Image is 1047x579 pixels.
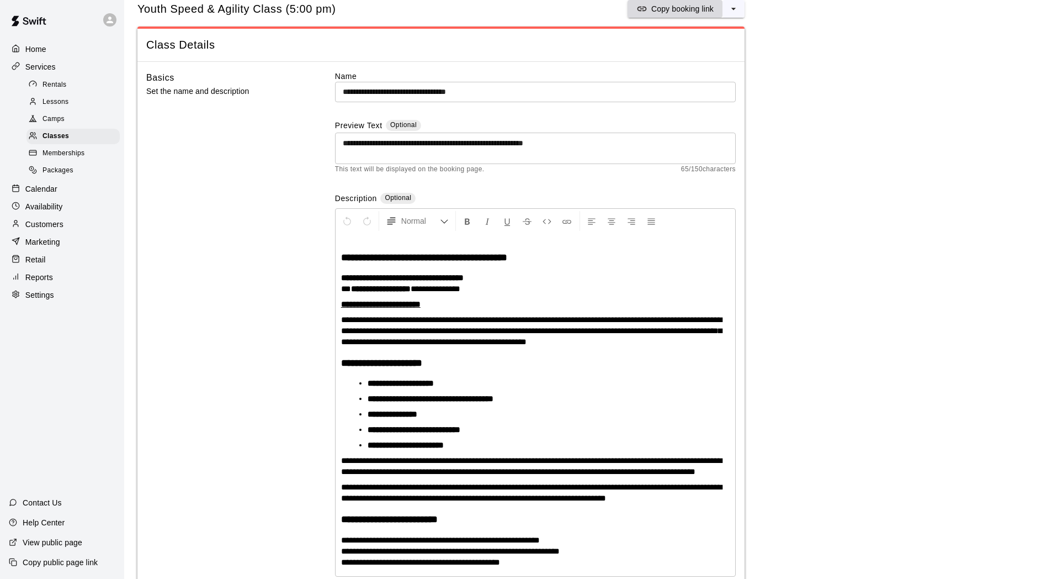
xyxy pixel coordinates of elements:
p: Availability [25,201,63,212]
p: Services [25,61,56,72]
span: Class Details [146,38,736,52]
button: Left Align [582,211,601,231]
p: Contact Us [23,497,62,508]
p: Home [25,44,46,55]
span: Memberships [42,148,84,159]
span: Optional [390,121,417,129]
a: Classes [26,128,124,145]
button: Format Underline [498,211,517,231]
a: Settings [9,287,115,303]
p: Set the name and description [146,85,300,98]
button: Format Bold [458,211,477,231]
span: 65 / 150 characters [681,164,736,175]
p: Customers [25,219,63,230]
a: Lessons [26,93,124,110]
span: This text will be displayed on the booking page. [335,164,485,175]
button: Justify Align [642,211,661,231]
a: Memberships [26,145,124,162]
a: Packages [26,162,124,180]
p: Marketing [25,236,60,248]
button: Insert Link [557,211,576,231]
p: Calendar [25,183,57,194]
div: Classes [26,129,120,144]
h5: Youth Speed & Agility Class (5:00 pm) [137,2,336,17]
p: Help Center [23,517,65,528]
span: Lessons [42,97,69,108]
button: Format Strikethrough [518,211,536,231]
span: Camps [42,114,65,125]
p: Copy booking link [651,3,714,14]
p: Retail [25,254,46,265]
div: Packages [26,163,120,178]
button: Formatting Options [381,211,453,231]
a: Availability [9,198,115,215]
a: Rentals [26,76,124,93]
button: Undo [338,211,357,231]
p: View public page [23,537,82,548]
button: Format Italics [478,211,497,231]
a: Calendar [9,181,115,197]
a: Camps [26,111,124,128]
p: Copy public page link [23,557,98,568]
h6: Basics [146,71,174,85]
p: Settings [25,289,54,301]
div: Lessons [26,94,120,110]
a: Home [9,41,115,57]
a: Reports [9,269,115,286]
label: Description [335,193,377,206]
label: Preview Text [335,120,382,133]
span: Optional [385,194,411,202]
a: Customers [9,216,115,233]
a: Retail [9,251,115,268]
div: Camps [26,112,120,127]
div: Rentals [26,77,120,93]
p: Reports [25,272,53,283]
button: Right Align [622,211,641,231]
button: Insert Code [538,211,556,231]
button: Center Align [602,211,621,231]
label: Name [335,71,736,82]
a: Services [9,59,115,75]
span: Classes [42,131,69,142]
a: Marketing [9,234,115,250]
button: Redo [358,211,376,231]
div: Memberships [26,146,120,161]
span: Normal [401,215,440,227]
span: Packages [42,165,73,176]
span: Rentals [42,80,67,91]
